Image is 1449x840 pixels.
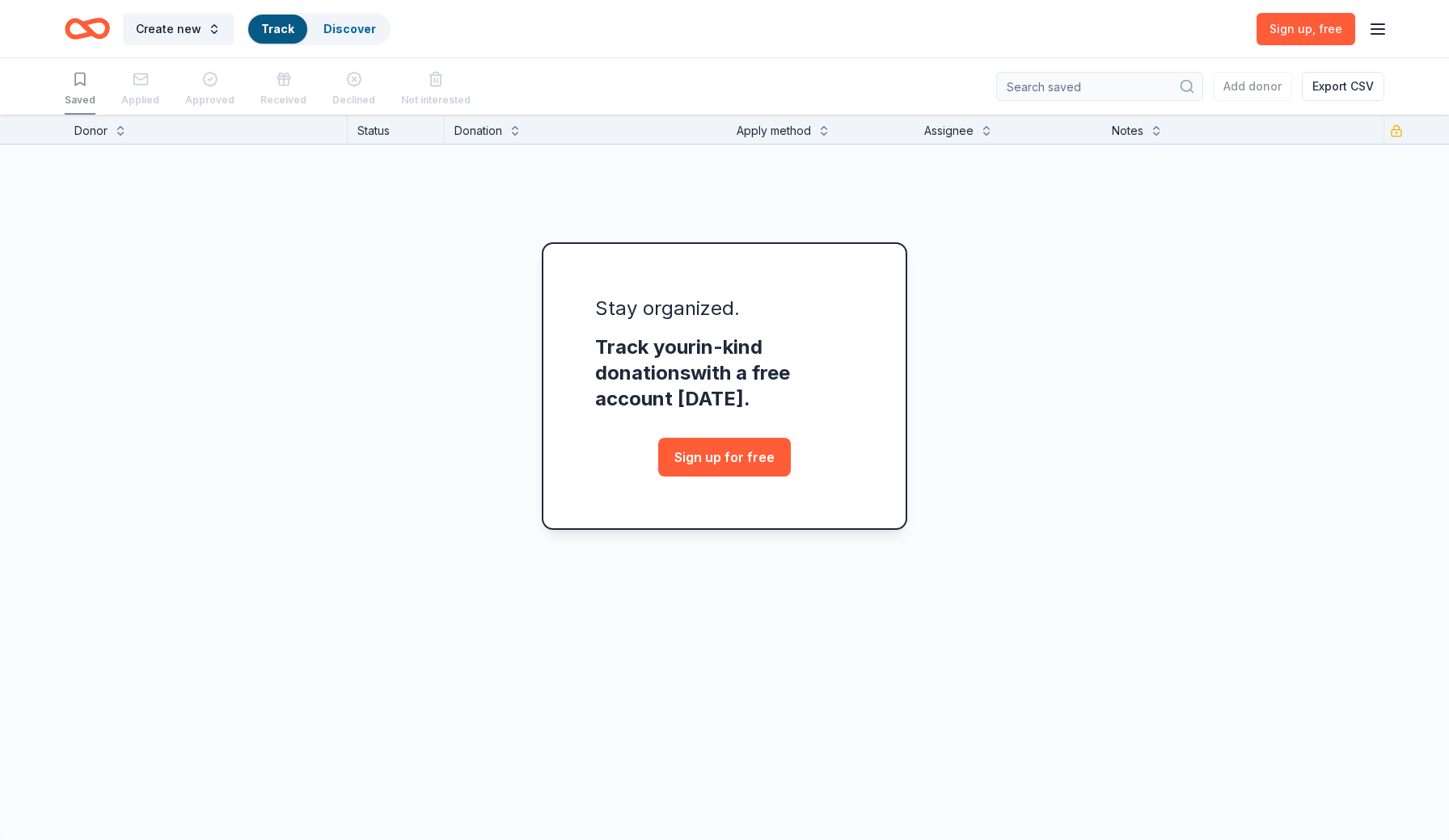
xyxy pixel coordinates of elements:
div: Assignee [924,121,974,141]
div: Status [348,115,445,144]
div: Track your in-kind donations with a free account [DATE]. [595,334,854,412]
div: Apply method [737,121,811,141]
span: Create new [136,19,201,39]
div: Stay organized. [595,296,854,321]
div: Donor [74,121,108,141]
a: Sign up for free [658,438,791,477]
a: Home [65,10,110,48]
button: TrackDiscover [247,13,391,45]
button: Create new [123,13,234,45]
div: Donation [454,121,502,141]
a: Track [261,22,294,36]
span: Sign up [1269,22,1342,36]
button: Export CSV [1302,72,1384,101]
span: , free [1312,22,1342,36]
input: Search saved [996,72,1203,101]
a: Discover [323,22,376,36]
a: Sign up, free [1257,13,1355,45]
div: Notes [1112,121,1143,141]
